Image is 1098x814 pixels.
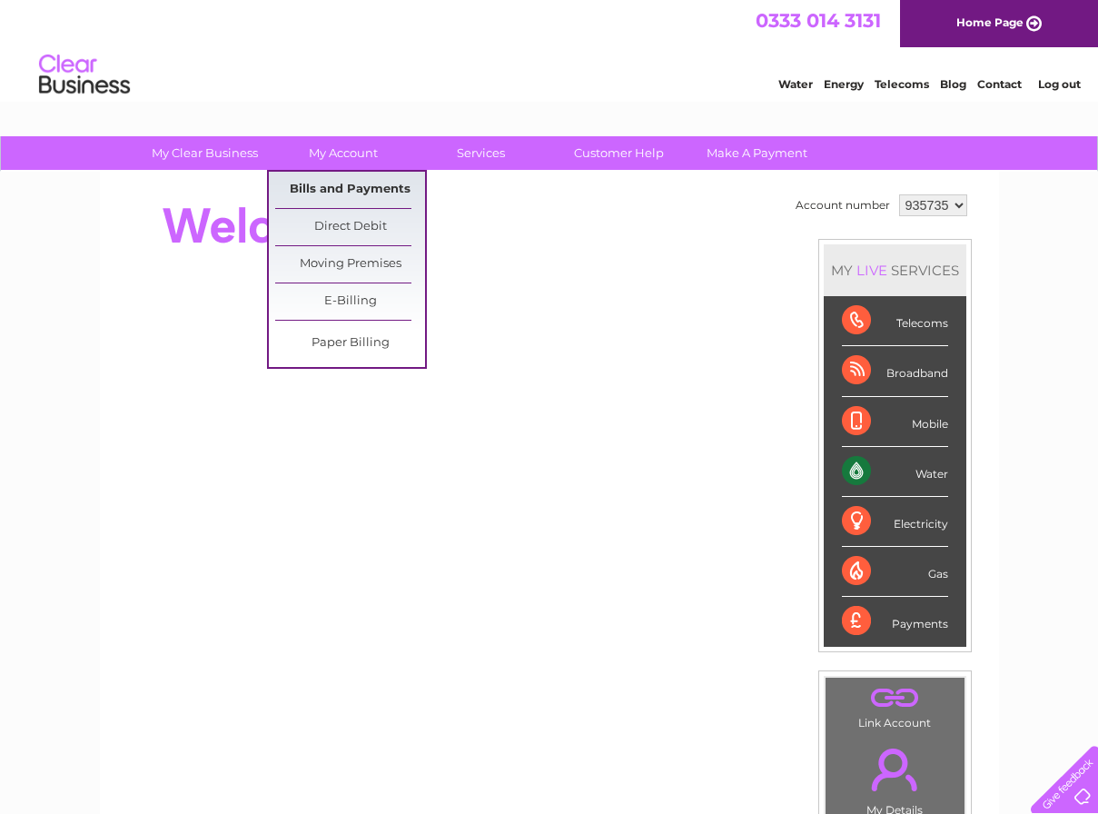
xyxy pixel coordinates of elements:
[791,190,895,221] td: Account number
[853,262,891,279] div: LIVE
[38,47,131,103] img: logo.png
[842,597,948,646] div: Payments
[275,209,425,245] a: Direct Debit
[268,136,418,170] a: My Account
[842,296,948,346] div: Telecoms
[842,447,948,497] div: Water
[130,136,280,170] a: My Clear Business
[940,77,966,91] a: Blog
[121,10,979,88] div: Clear Business is a trading name of Verastar Limited (registered in [GEOGRAPHIC_DATA] No. 3667643...
[544,136,694,170] a: Customer Help
[842,346,948,396] div: Broadband
[830,738,960,801] a: .
[842,397,948,447] div: Mobile
[875,77,929,91] a: Telecoms
[275,283,425,320] a: E-Billing
[824,77,864,91] a: Energy
[778,77,813,91] a: Water
[824,244,966,296] div: MY SERVICES
[275,325,425,362] a: Paper Billing
[1038,77,1081,91] a: Log out
[275,246,425,283] a: Moving Premises
[842,547,948,597] div: Gas
[977,77,1022,91] a: Contact
[825,677,965,734] td: Link Account
[275,172,425,208] a: Bills and Payments
[756,9,881,32] a: 0333 014 3131
[406,136,556,170] a: Services
[830,682,960,714] a: .
[842,497,948,547] div: Electricity
[682,136,832,170] a: Make A Payment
